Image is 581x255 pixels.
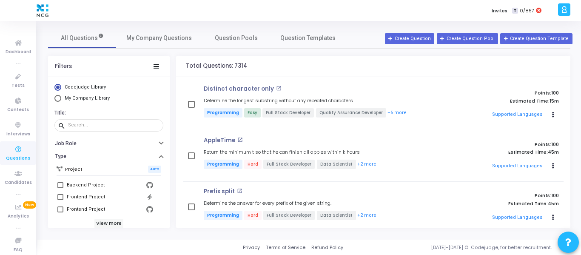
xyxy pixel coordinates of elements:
[520,7,534,14] span: 0/857
[446,98,559,104] p: Estimated Time:
[489,211,545,224] button: Supported Languages
[489,160,545,172] button: Supported Languages
[67,204,105,215] div: Frontend Project
[244,108,261,117] span: Easy
[357,160,377,169] button: +2 more
[316,108,386,117] span: Quality Assurance Developer
[311,244,343,251] a: Refund Policy
[6,155,30,162] span: Questions
[65,95,110,101] span: My Company Library
[204,211,242,220] span: Programming
[317,160,356,169] span: Data Scientist
[54,110,161,116] h6: Title:
[446,201,559,206] p: Estimated Time:
[48,150,170,163] button: Type
[357,212,377,220] button: +2 more
[48,137,170,150] button: Job Role
[237,188,242,194] mat-icon: open_in_new
[244,160,262,169] span: Hard
[547,109,559,121] button: Actions
[67,180,105,190] div: Backend Project
[276,86,282,91] mat-icon: open_in_new
[204,108,242,117] span: Programming
[204,188,235,195] p: Prefix split
[262,108,314,117] span: Full Stack Developer
[126,34,192,43] span: My Company Questions
[186,63,247,69] h4: Total Questions: 7314
[11,82,25,89] span: Tests
[548,201,559,206] span: 45m
[5,179,32,186] span: Candidates
[551,141,559,148] span: 100
[547,212,559,223] button: Actions
[6,49,31,56] span: Dashboard
[551,192,559,199] span: 100
[243,244,260,251] a: Privacy
[34,2,51,19] img: logo
[8,213,29,220] span: Analytics
[14,246,23,254] span: FAQ
[55,153,66,160] h6: Type
[65,84,106,90] span: Codejudge Library
[68,123,160,128] input: Search...
[263,160,315,169] span: Full Stack Developer
[204,86,274,92] p: Distinct character only
[204,149,360,155] h5: Return the minimum t so that he can finish all apples within k hours
[512,8,518,14] span: T
[7,106,29,114] span: Contests
[94,219,124,228] h6: View more
[204,201,331,206] h5: Determine the answer for every prefix of the given string.
[215,34,258,43] span: Question Pools
[437,33,498,44] button: Create Question Pool
[266,244,305,251] a: Terms of Service
[343,244,570,251] div: [DATE]-[DATE] © Codejudge, for better recruitment.
[446,90,559,96] p: Points:
[55,140,77,147] h6: Job Role
[204,160,242,169] span: Programming
[23,201,36,209] span: New
[548,149,559,155] span: 45m
[446,149,559,155] p: Estimated Time:
[54,84,163,104] mat-radio-group: Select Library
[61,34,104,43] span: All Questions
[148,166,161,173] span: Auto
[6,131,30,138] span: Interviews
[263,211,315,220] span: Full Stack Developer
[204,98,354,103] h5: Determine the longest substring without any repeated characters.
[58,122,68,129] mat-icon: search
[67,192,105,202] div: Frontend Project
[280,34,336,43] span: Question Templates
[550,98,559,104] span: 15m
[547,160,559,172] button: Actions
[387,109,407,117] button: +5 more
[385,33,434,44] button: Create Question
[55,63,72,70] div: Filters
[446,142,559,147] p: Points:
[204,137,235,144] p: AppleTime
[244,211,262,220] span: Hard
[317,211,356,220] span: Data Scientist
[492,7,509,14] label: Invites:
[446,193,559,198] p: Points:
[237,137,243,143] mat-icon: open_in_new
[551,89,559,96] span: 100
[65,166,83,172] h6: Project
[489,109,545,121] button: Supported Languages
[500,33,572,44] button: Create Question Template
